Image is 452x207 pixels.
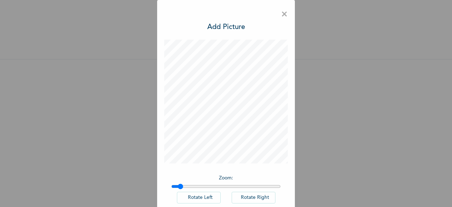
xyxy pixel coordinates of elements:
[171,174,281,182] p: Zoom :
[281,7,288,22] span: ×
[177,192,221,203] button: Rotate Left
[232,192,275,203] button: Rotate Right
[207,22,245,33] h3: Add Picture
[162,128,290,156] span: Please add a recent Passport Photograph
